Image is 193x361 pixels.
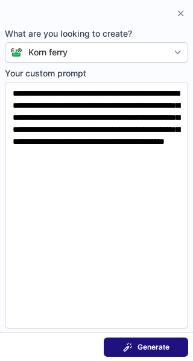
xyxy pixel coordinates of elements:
[28,46,68,58] div: Korn ferry
[5,48,22,57] img: Connie from ContactOut
[5,28,188,40] span: What are you looking to create?
[5,82,188,329] textarea: Your custom prompt
[138,342,169,352] span: Generate
[104,338,188,357] button: Generate
[5,67,188,79] span: Your custom prompt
